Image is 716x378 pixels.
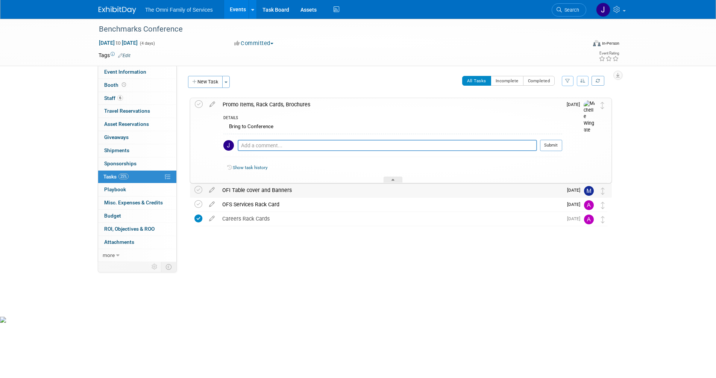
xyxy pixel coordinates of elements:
span: Budget [104,213,121,219]
i: Move task [601,216,605,223]
img: Abigail Woods [584,215,594,224]
a: edit [206,101,219,108]
i: Move task [601,102,604,109]
a: Attachments [98,236,176,249]
a: Playbook [98,183,176,196]
span: [DATE] [567,187,584,193]
button: Submit [540,140,562,151]
div: DETAILS [223,115,562,122]
a: Sponsorships [98,157,176,170]
span: Booth not reserved yet [120,82,127,88]
button: Completed [523,76,555,86]
a: Giveaways [98,131,176,144]
div: Event Format [542,39,619,50]
span: to [115,40,122,46]
img: ExhibitDay [99,6,136,14]
div: OFS Services Rack Card [218,198,563,211]
a: more [98,249,176,262]
span: Misc. Expenses & Credits [104,200,163,206]
a: Misc. Expenses & Credits [98,197,176,209]
a: Show task history [233,165,267,170]
img: Michelle Brewer [584,186,594,196]
span: 6 [117,95,123,101]
span: (4 days) [139,41,155,46]
a: Shipments [98,144,176,157]
a: Refresh [592,76,604,86]
img: Michelle Wingate [584,100,595,133]
button: Committed [232,39,276,47]
span: Travel Reservations [104,108,150,114]
span: Sponsorships [104,160,137,166]
span: Search [562,7,579,13]
a: edit [205,187,218,194]
span: [DATE] [567,216,584,221]
span: Shipments [104,147,129,153]
img: Jennifer Wigal [223,140,234,151]
button: All Tasks [462,76,491,86]
div: Promo Items, Rack Cards, Brochures [219,98,562,111]
a: Tasks25% [98,171,176,183]
div: Event Rating [599,51,619,55]
span: Staff [104,95,123,101]
span: Booth [104,82,127,88]
td: Tags [99,51,130,59]
img: Format-Inperson.png [593,40,601,46]
a: Staff6 [98,92,176,105]
span: Attachments [104,239,134,245]
a: Budget [98,210,176,222]
span: [DATE] [567,102,584,107]
span: The Omni Family of Services [145,7,213,13]
span: more [103,252,115,258]
img: Jennifer Wigal [596,3,610,17]
a: Event Information [98,66,176,79]
a: Travel Reservations [98,105,176,118]
span: Asset Reservations [104,121,149,127]
div: In-Person [602,41,619,46]
span: [DATE] [DATE] [99,39,138,46]
a: Booth [98,79,176,92]
td: Toggle Event Tabs [161,262,177,272]
span: 25% [118,174,129,179]
div: Careers Rack Cards [218,212,563,225]
button: New Task [188,76,223,88]
i: Move task [601,187,605,195]
img: Abigail Woods [584,200,594,210]
div: Benchmarks Conference [96,23,575,36]
span: Playbook [104,186,126,192]
span: Giveaways [104,134,129,140]
a: Edit [118,53,130,58]
span: Event Information [104,69,146,75]
i: Move task [601,202,605,209]
a: edit [205,215,218,222]
a: edit [205,201,218,208]
td: Personalize Event Tab Strip [148,262,161,272]
div: Bring to Conference [223,122,562,133]
a: Search [552,3,586,17]
span: [DATE] [567,202,584,207]
button: Incomplete [491,76,523,86]
a: ROI, Objectives & ROO [98,223,176,236]
span: Tasks [103,174,129,180]
div: OFI Table cover and Banners [218,184,563,197]
span: ROI, Objectives & ROO [104,226,155,232]
a: Asset Reservations [98,118,176,131]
